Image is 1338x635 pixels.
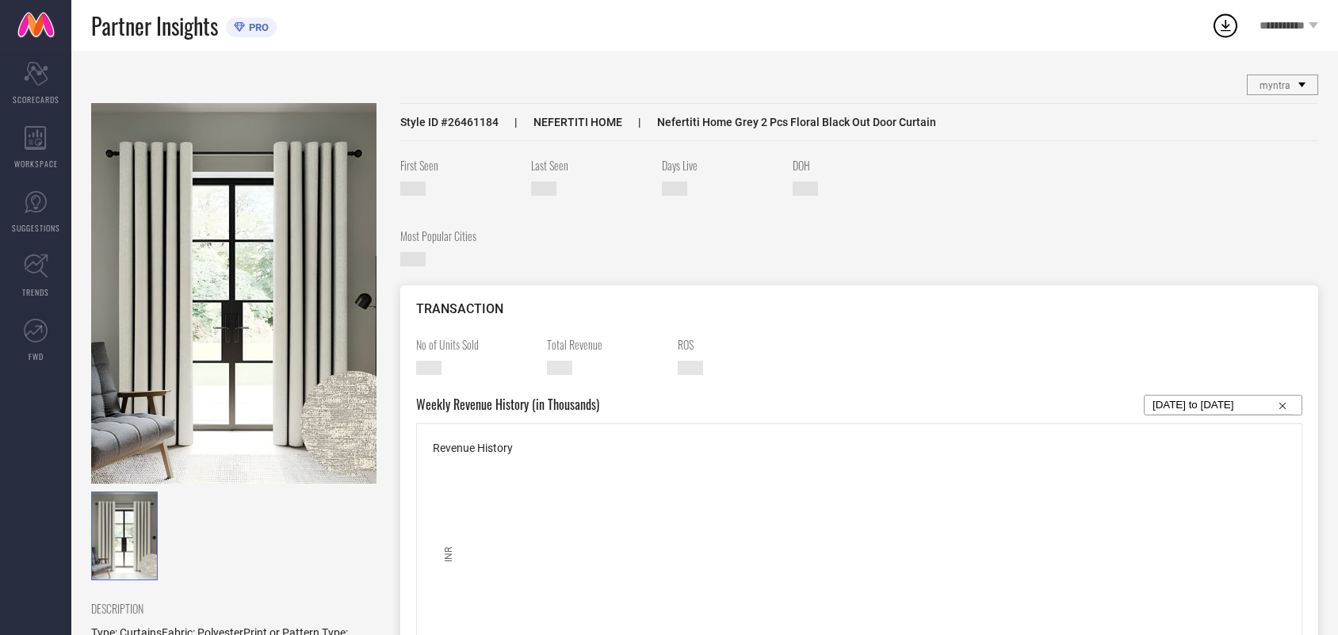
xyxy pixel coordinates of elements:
[678,336,797,353] span: ROS
[14,158,58,170] span: WORKSPACE
[400,228,519,244] span: Most Popular Cities
[91,10,218,42] span: Partner Insights
[416,361,442,375] span: —
[416,336,535,353] span: No of Units Sold
[662,157,781,174] span: Days Live
[400,252,426,266] span: —
[443,546,454,562] text: INR
[400,116,499,128] span: Style ID # 26461184
[433,442,513,454] span: Revenue History
[91,600,365,617] span: DESCRIPTION
[12,222,60,234] span: SUGGESTIONS
[1211,11,1240,40] div: Open download list
[1260,80,1290,91] span: myntra
[416,301,1302,316] div: TRANSACTION
[547,336,666,353] span: Total Revenue
[793,157,912,174] span: DOH
[531,157,650,174] span: Last Seen
[400,157,519,174] span: First Seen
[13,94,59,105] span: SCORECARDS
[22,286,49,298] span: TRENDS
[793,182,818,196] span: —
[531,182,556,196] span: [DATE]
[622,116,936,128] span: Nefertiti Home Grey 2 Pcs Floral Black Out Door Curtain
[245,21,269,33] span: PRO
[678,361,703,375] span: —
[29,350,44,362] span: FWD
[400,182,426,196] span: [DATE]
[499,116,622,128] span: NEFERTITI HOME
[547,361,572,375] span: —
[416,395,599,415] span: Weekly Revenue History (in Thousands)
[1153,396,1294,415] input: Select...
[662,182,687,196] span: —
